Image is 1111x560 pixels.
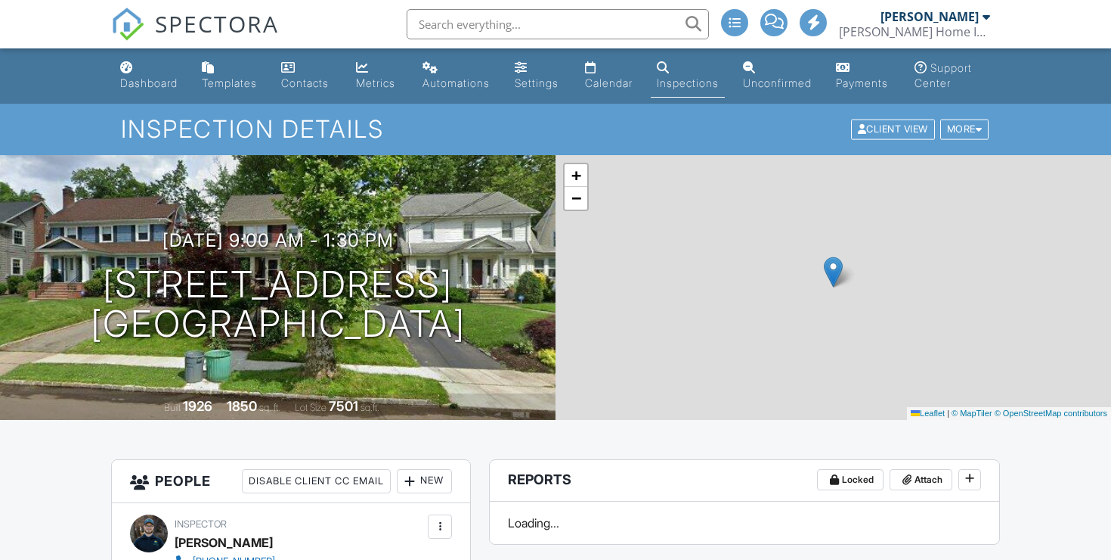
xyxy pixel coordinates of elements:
[947,409,949,418] span: |
[585,76,633,89] div: Calendar
[275,54,338,98] a: Contacts
[175,518,227,530] span: Inspector
[579,54,639,98] a: Calendar
[911,409,945,418] a: Leaflet
[196,54,263,98] a: Templates
[175,531,273,554] div: [PERSON_NAME]
[111,8,144,41] img: The Best Home Inspection Software - Spectora
[259,402,280,413] span: sq. ft.
[565,164,587,187] a: Zoom in
[114,54,184,98] a: Dashboard
[908,54,997,98] a: Support Center
[914,61,972,89] div: Support Center
[995,409,1107,418] a: © OpenStreetMap contributors
[839,24,990,39] div: Rooney Home Inspections
[515,76,559,89] div: Settings
[849,123,939,134] a: Client View
[940,120,989,140] div: More
[737,54,818,98] a: Unconfirmed
[202,76,257,89] div: Templates
[112,460,470,503] h3: People
[361,402,379,413] span: sq.ft.
[851,120,935,140] div: Client View
[836,76,888,89] div: Payments
[111,20,279,52] a: SPECTORA
[227,398,257,414] div: 1850
[120,76,178,89] div: Dashboard
[350,54,404,98] a: Metrics
[952,409,992,418] a: © MapTiler
[657,76,719,89] div: Inspections
[397,469,452,493] div: New
[880,9,979,24] div: [PERSON_NAME]
[155,8,279,39] span: SPECTORA
[830,54,896,98] a: Payments
[416,54,497,98] a: Automations (Advanced)
[571,166,581,185] span: +
[329,398,358,414] div: 7501
[281,76,329,89] div: Contacts
[242,469,391,493] div: Disable Client CC Email
[422,76,490,89] div: Automations
[164,402,181,413] span: Built
[356,76,395,89] div: Metrics
[509,54,567,98] a: Settings
[91,265,466,345] h1: [STREET_ADDRESS] [GEOGRAPHIC_DATA]
[565,187,587,210] a: Zoom out
[162,230,394,250] h3: [DATE] 9:00 am - 1:30 pm
[651,54,725,98] a: Inspections
[571,188,581,207] span: −
[743,76,812,89] div: Unconfirmed
[295,402,326,413] span: Lot Size
[407,9,709,39] input: Search everything...
[824,257,843,288] img: Marker
[183,398,212,414] div: 1926
[121,116,990,142] h1: Inspection Details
